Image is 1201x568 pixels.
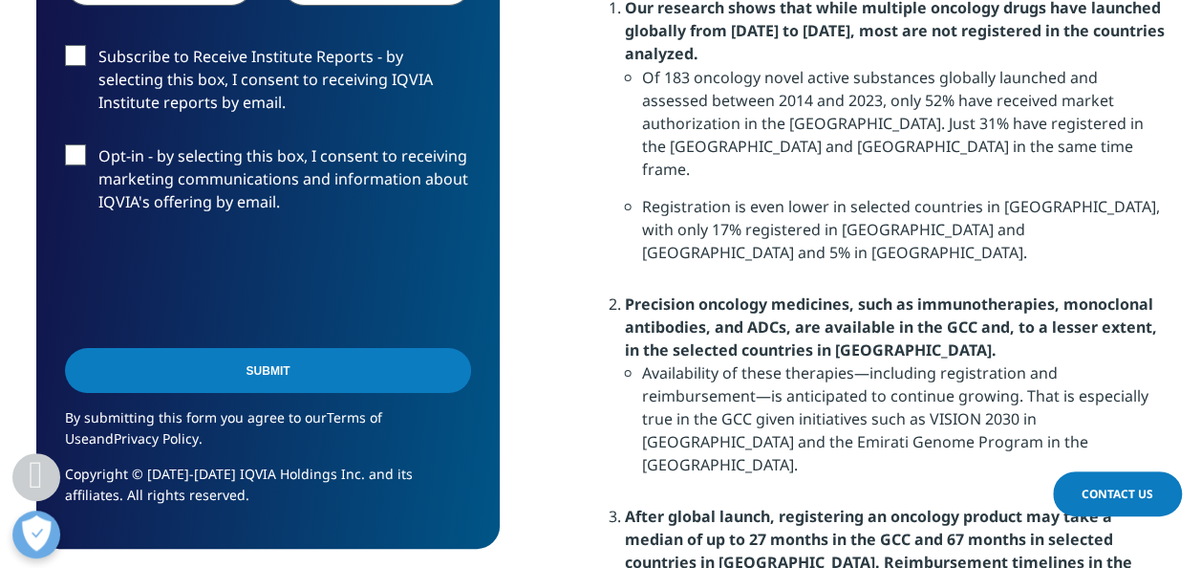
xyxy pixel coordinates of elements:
[1053,471,1182,516] a: Contact Us
[12,511,60,558] button: Open Preferences
[642,360,1165,490] li: Availability of these therapies—including registration and reimbursement—is anticipated to contin...
[65,45,471,124] label: Subscribe to Receive Institute Reports - by selecting this box, I consent to receiving IQVIA Inst...
[642,65,1165,194] li: Of 183 oncology novel active substances globally launched and assessed between 2014 and 2023, onl...
[65,348,471,393] input: Submit
[642,194,1165,277] li: Registration is even lower in selected countries in [GEOGRAPHIC_DATA], with only 17% registered i...
[625,293,1157,360] strong: Precision oncology medicines, such as immunotherapies, monoclonal antibodies, and ADCs, are avail...
[65,464,471,520] p: Copyright © [DATE]-[DATE] IQVIA Holdings Inc. and its affiliates. All rights reserved.
[65,407,471,464] p: By submitting this form you agree to our and .
[1082,486,1153,502] span: Contact Us
[65,244,355,318] iframe: reCAPTCHA
[114,429,199,448] a: Privacy Policy
[65,144,471,224] label: Opt-in - by selecting this box, I consent to receiving marketing communications and information a...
